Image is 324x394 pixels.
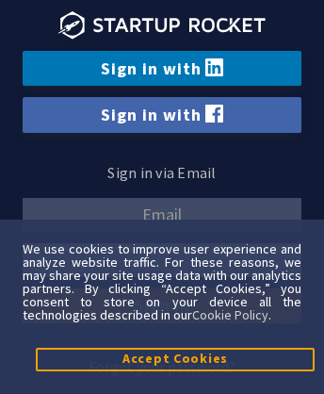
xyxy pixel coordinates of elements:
[23,159,301,187] p: Sign in via Email
[192,306,268,323] a: Cookie Policy
[23,242,301,321] div: We use cookies to improve user experience and analyze website traffic. For these reasons, we may ...
[36,348,315,371] button: Accept Cookies
[23,51,301,86] a: Sign in with
[23,97,301,132] a: Sign in with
